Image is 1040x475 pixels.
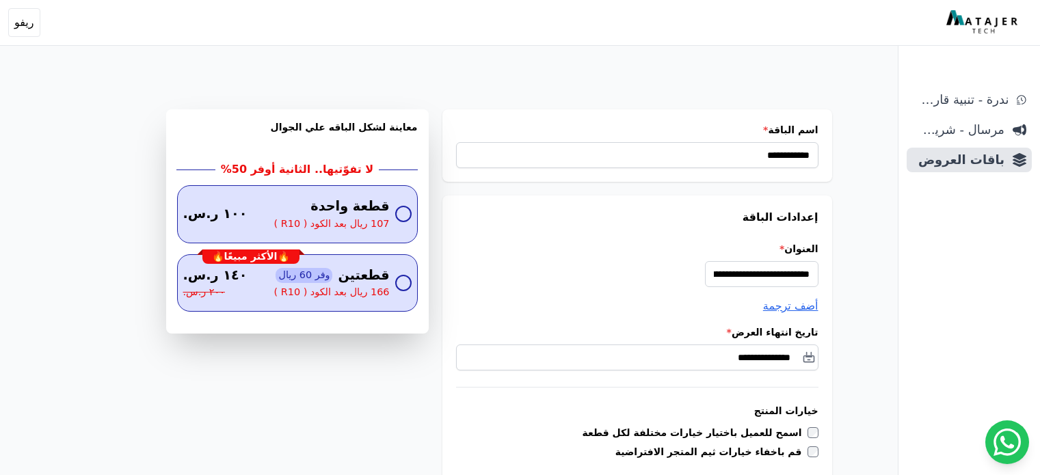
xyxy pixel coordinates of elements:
[456,242,818,256] label: العنوان
[274,285,390,300] span: 166 ريال بعد الكود ( R10 )
[912,150,1004,169] span: باقات العروض
[456,123,818,137] label: اسم الباقة
[14,14,34,31] span: ريفو
[615,445,808,459] label: قم باخفاء خيارات ثيم المتجر الافتراضية
[274,217,390,232] span: 107 ريال بعد الكود ( R10 )
[912,120,1004,139] span: مرسال - شريط دعاية
[183,285,225,300] span: ٢٠٠ ر.س.
[202,249,299,264] div: 🔥الأكثر مبيعًا🔥
[456,209,818,226] h3: إعدادات الباقة
[183,266,248,286] span: ١٤٠ ر.س.
[276,268,332,283] span: وفر 60 ريال
[946,10,1021,35] img: MatajerTech Logo
[583,426,808,439] label: اسمح للعميل باختيار خيارات مختلفة لكل قطعة
[912,90,1009,109] span: ندرة - تنبية قارب علي النفاذ
[763,299,818,312] span: أضف ترجمة
[456,325,818,339] label: تاريخ انتهاء العرض
[338,266,389,286] span: قطعتين
[8,8,40,37] button: ريفو
[456,404,818,418] h3: خيارات المنتج
[221,161,373,178] h2: لا تفوّتيها.. الثانية أوفر 50%
[763,298,818,314] button: أضف ترجمة
[310,197,389,217] span: قطعة واحدة
[183,204,248,224] span: ١٠٠ ر.س.
[177,120,418,150] h3: معاينة لشكل الباقه علي الجوال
